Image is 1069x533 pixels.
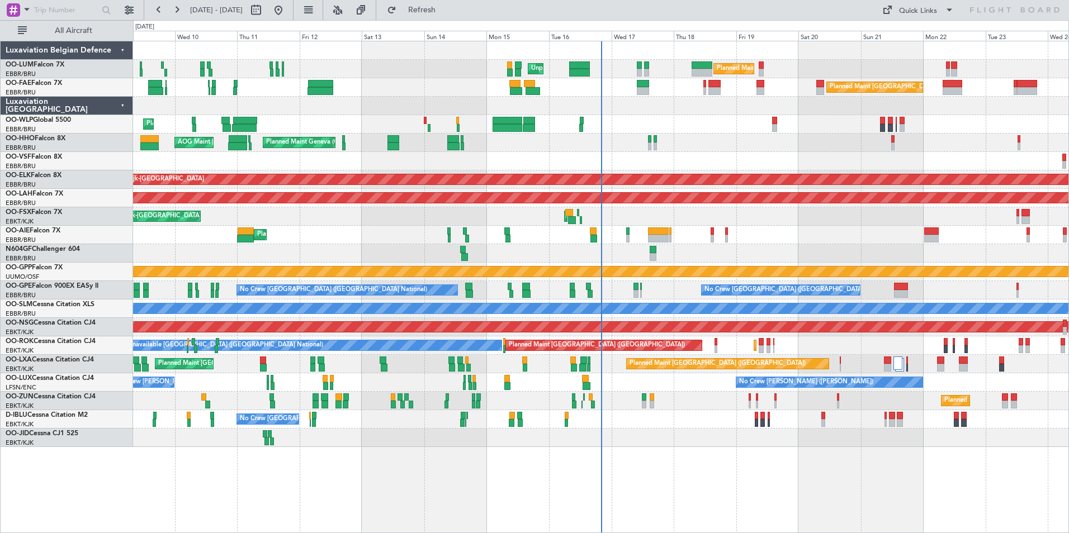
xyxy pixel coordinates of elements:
div: Planned Maint [GEOGRAPHIC_DATA] ([GEOGRAPHIC_DATA]) [257,226,433,243]
div: Planned Maint Kortrijk-[GEOGRAPHIC_DATA] [74,171,204,188]
a: EBBR/BRU [6,144,36,152]
a: OO-GPEFalcon 900EX EASy II [6,283,98,289]
a: OO-VSFFalcon 8X [6,154,62,160]
span: OO-HHO [6,135,35,142]
a: EBKT/KJK [6,402,34,410]
input: Trip Number [34,2,98,18]
div: Planned Maint Geneva (Cointrin) [266,134,358,151]
span: D-IBLU [6,412,27,418]
a: OO-FAEFalcon 7X [6,80,62,87]
a: EBBR/BRU [6,310,36,318]
div: Sun 14 [424,31,487,41]
a: EBBR/BRU [6,254,36,263]
span: OO-FSX [6,209,31,216]
div: No Crew [GEOGRAPHIC_DATA] ([GEOGRAPHIC_DATA] National) [704,282,892,298]
a: EBKT/KJK [6,328,34,336]
a: EBBR/BRU [6,162,36,170]
a: LFSN/ENC [6,383,36,392]
div: Planned Maint [GEOGRAPHIC_DATA] ([GEOGRAPHIC_DATA] National) [158,355,361,372]
a: EBBR/BRU [6,180,36,189]
a: OO-SLMCessna Citation XLS [6,301,94,308]
a: EBKT/KJK [6,217,34,226]
div: [DATE] [135,22,154,32]
div: Planned Maint [GEOGRAPHIC_DATA] ([GEOGRAPHIC_DATA]) [630,355,806,372]
a: OO-LUXCessna Citation CJ4 [6,375,94,382]
div: Sat 20 [798,31,861,41]
span: OO-LUX [6,375,32,382]
div: Tue 16 [549,31,612,41]
button: Quick Links [877,1,959,19]
a: EBKT/KJK [6,346,34,355]
a: OO-FSXFalcon 7X [6,209,62,216]
span: [DATE] - [DATE] [190,5,243,15]
a: OO-LAHFalcon 7X [6,191,63,197]
span: OO-JID [6,430,29,437]
div: No Crew [PERSON_NAME] ([PERSON_NAME]) [739,374,873,391]
span: N604GF [6,246,32,253]
a: OO-JIDCessna CJ1 525 [6,430,78,437]
div: Sun 21 [861,31,924,41]
div: Tue 23 [986,31,1048,41]
a: OO-NSGCessna Citation CJ4 [6,320,96,326]
div: Wed 17 [612,31,674,41]
div: Quick Links [899,6,937,17]
div: A/C Unavailable [GEOGRAPHIC_DATA] ([GEOGRAPHIC_DATA] National) [115,337,323,354]
span: OO-AIE [6,227,30,234]
span: OO-WLP [6,117,33,123]
a: EBKT/KJK [6,365,34,373]
div: Mon 15 [486,31,549,41]
a: EBBR/BRU [6,236,36,244]
a: OO-GPPFalcon 7X [6,264,63,271]
a: EBBR/BRU [6,70,36,78]
button: All Aircraft [12,22,121,40]
a: EBBR/BRU [6,88,36,97]
a: OO-HHOFalcon 8X [6,135,65,142]
div: No Crew [GEOGRAPHIC_DATA] ([GEOGRAPHIC_DATA] National) [240,411,427,427]
div: Planned Maint Liege [146,116,205,132]
div: Unplanned Maint [GEOGRAPHIC_DATA] ([GEOGRAPHIC_DATA] National) [531,60,741,77]
div: AOG Maint [US_STATE] ([GEOGRAPHIC_DATA]) [178,134,313,151]
span: OO-LUM [6,61,34,68]
span: OO-LXA [6,356,32,363]
span: OO-ROK [6,338,34,345]
span: OO-ELK [6,172,31,179]
a: OO-WLPGlobal 5500 [6,117,71,123]
span: OO-GPP [6,264,32,271]
div: Mon 22 [923,31,986,41]
a: EBBR/BRU [6,125,36,134]
div: Planned Maint [GEOGRAPHIC_DATA] ([GEOGRAPHIC_DATA]) [509,337,685,354]
div: Wed 10 [175,31,238,41]
a: OO-AIEFalcon 7X [6,227,60,234]
div: Fri 12 [300,31,362,41]
button: Refresh [382,1,449,19]
a: OO-LXACessna Citation CJ4 [6,356,94,363]
div: Planned Maint Kortrijk-[GEOGRAPHIC_DATA] [71,208,201,225]
a: OO-LUMFalcon 7X [6,61,64,68]
span: OO-SLM [6,301,32,308]
a: UUMO/OSF [6,273,39,281]
a: EBBR/BRU [6,199,36,207]
div: Tue 9 [112,31,175,41]
div: Thu 11 [237,31,300,41]
div: Fri 19 [736,31,799,41]
a: OO-ZUNCessna Citation CJ4 [6,393,96,400]
span: All Aircraft [29,27,118,35]
a: N604GFChallenger 604 [6,246,80,253]
a: D-IBLUCessna Citation M2 [6,412,88,418]
div: Thu 18 [674,31,736,41]
span: OO-NSG [6,320,34,326]
div: Planned Maint [GEOGRAPHIC_DATA] ([GEOGRAPHIC_DATA] National) [717,60,919,77]
span: OO-FAE [6,80,31,87]
span: Refresh [399,6,446,14]
span: OO-VSF [6,154,31,160]
a: OO-ELKFalcon 8X [6,172,62,179]
a: EBKT/KJK [6,420,34,429]
div: Planned Maint [GEOGRAPHIC_DATA] ([GEOGRAPHIC_DATA] National) [830,79,1032,96]
a: EBBR/BRU [6,291,36,299]
div: Sat 13 [362,31,424,41]
span: OO-GPE [6,283,32,289]
div: No Crew [GEOGRAPHIC_DATA] ([GEOGRAPHIC_DATA] National) [240,282,427,298]
a: EBKT/KJK [6,439,34,447]
span: OO-ZUN [6,393,34,400]
a: OO-ROKCessna Citation CJ4 [6,338,96,345]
